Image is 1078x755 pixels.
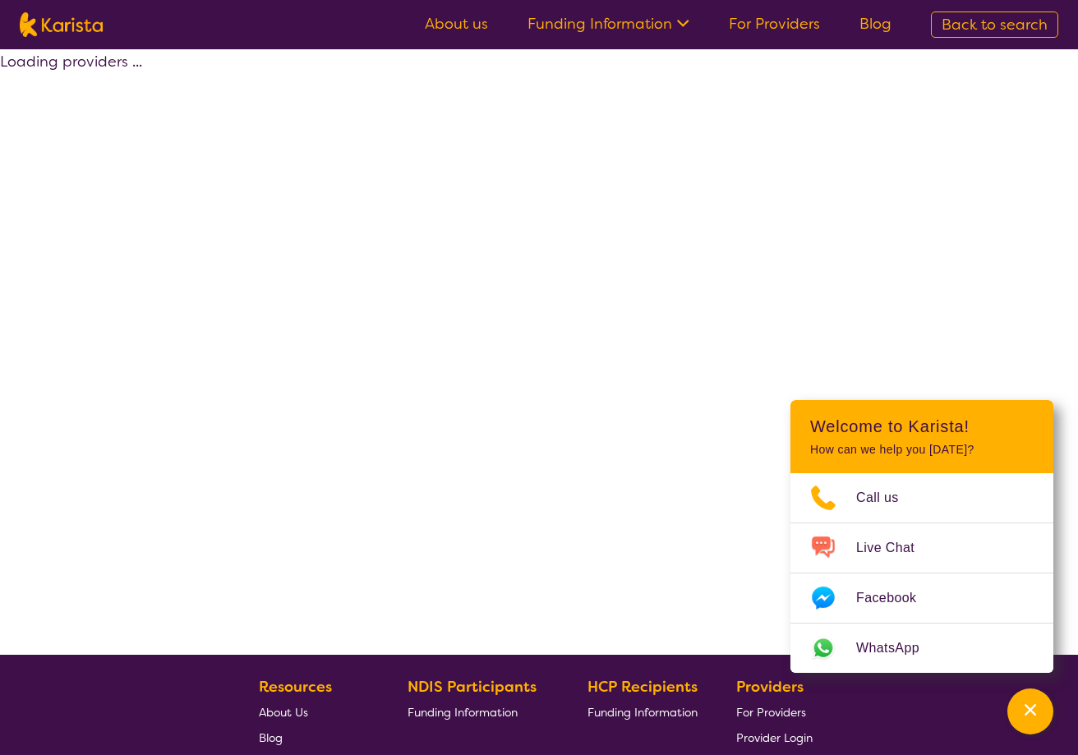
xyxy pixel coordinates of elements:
[259,725,369,750] a: Blog
[408,705,518,720] span: Funding Information
[790,400,1053,673] div: Channel Menu
[736,705,806,720] span: For Providers
[856,486,919,510] span: Call us
[259,699,369,725] a: About Us
[856,586,936,610] span: Facebook
[736,730,813,745] span: Provider Login
[790,473,1053,673] ul: Choose channel
[20,12,103,37] img: Karista logo
[259,705,308,720] span: About Us
[856,536,934,560] span: Live Chat
[810,417,1034,436] h2: Welcome to Karista!
[259,677,332,697] b: Resources
[587,677,698,697] b: HCP Recipients
[1007,688,1053,734] button: Channel Menu
[587,699,698,725] a: Funding Information
[587,705,698,720] span: Funding Information
[810,443,1034,457] p: How can we help you [DATE]?
[425,14,488,34] a: About us
[408,677,537,697] b: NDIS Participants
[856,636,939,661] span: WhatsApp
[790,624,1053,673] a: Web link opens in a new tab.
[931,12,1058,38] a: Back to search
[729,14,820,34] a: For Providers
[527,14,689,34] a: Funding Information
[736,677,804,697] b: Providers
[408,699,549,725] a: Funding Information
[736,725,813,750] a: Provider Login
[736,699,813,725] a: For Providers
[942,15,1048,35] span: Back to search
[259,730,283,745] span: Blog
[859,14,891,34] a: Blog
